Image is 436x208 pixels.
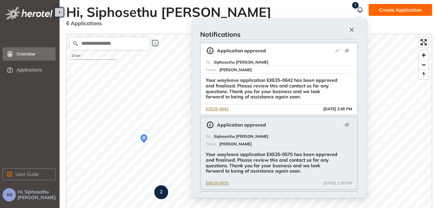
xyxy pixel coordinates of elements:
[70,37,149,49] input: Search place...
[138,133,150,145] div: Map marker
[3,168,56,180] button: User Guide
[217,48,266,54] span: Application approved
[219,141,252,146] span: [PERSON_NAME]
[206,141,217,146] span: From:
[17,63,50,77] span: Applications
[419,60,428,70] button: Zoom out
[160,189,162,195] strong: 2
[214,134,268,139] span: Siphosethu [PERSON_NAME]
[369,4,432,16] button: Create Application
[206,180,229,186] button: EXE25-0575
[419,37,428,47] button: Enter fullscreen
[66,4,275,20] h2: Hi, Siphosethu [PERSON_NAME]
[354,3,357,8] span: 1
[219,67,252,72] span: [PERSON_NAME]
[379,6,421,14] span: Create Application
[66,20,102,26] span: 6 Applications
[206,60,211,65] span: To:
[419,70,428,79] button: Reset bearing to north
[154,185,168,199] div: Map marker
[200,30,346,38] h4: Notifications
[206,134,211,139] span: To:
[5,7,53,20] img: logo
[217,122,266,128] span: Application approved
[323,181,352,185] span: [DATE] 1:36 PM
[419,70,428,79] span: Reset bearing to north
[206,152,338,174] p: Your wayleave application EXE25-0575 has been approved and finalised. Please review this and cont...
[323,107,352,111] span: [DATE] 2:45 PM
[17,47,50,61] span: Overview
[206,78,338,100] p: Your wayleave application EXE25-0642 has been approved and finalised. Please review this and cont...
[206,106,229,112] button: EXE25-0642
[7,192,12,197] span: SD
[70,53,117,60] div: 10 km
[352,2,359,9] sup: 1
[18,189,57,200] span: Hi, Siphosethu [PERSON_NAME]
[3,188,16,201] button: SD
[214,60,268,65] span: Siphosethu [PERSON_NAME]
[419,50,428,60] button: Zoom in
[16,171,39,178] span: User Guide
[206,67,217,72] span: From:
